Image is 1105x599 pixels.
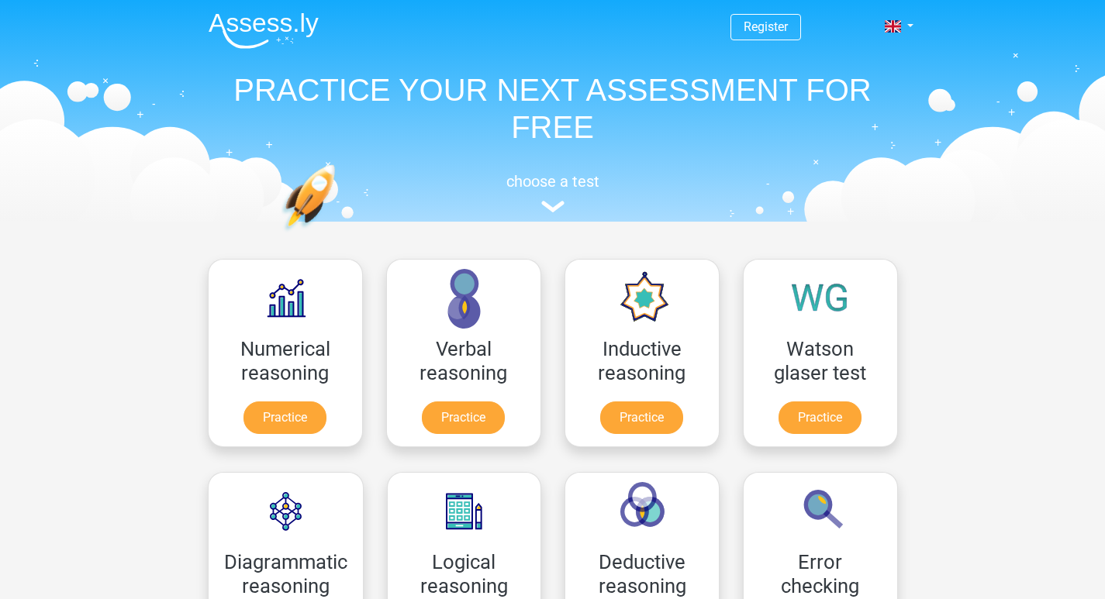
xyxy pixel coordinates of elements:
img: Assessly [209,12,319,49]
a: Practice [600,401,683,434]
h1: PRACTICE YOUR NEXT ASSESSMENT FOR FREE [196,71,910,146]
a: Practice [779,401,862,434]
a: Practice [243,401,326,434]
img: practice [281,164,395,305]
a: Register [744,19,788,34]
h5: choose a test [196,172,910,191]
a: choose a test [196,172,910,213]
a: Practice [422,401,505,434]
img: assessment [541,201,565,212]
